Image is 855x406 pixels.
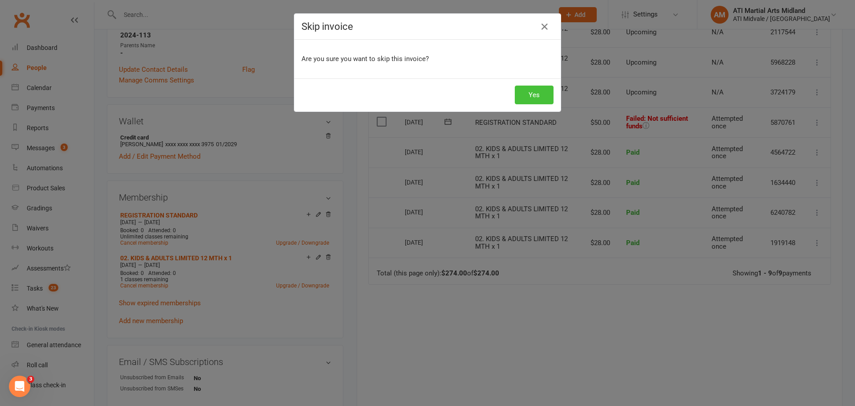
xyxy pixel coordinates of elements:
span: Are you sure you want to skip this invoice? [301,55,429,63]
span: 3 [27,376,34,383]
button: Yes [515,86,554,104]
button: Close [537,20,552,34]
iframe: Intercom live chat [9,376,30,397]
h4: Skip invoice [301,21,554,32]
